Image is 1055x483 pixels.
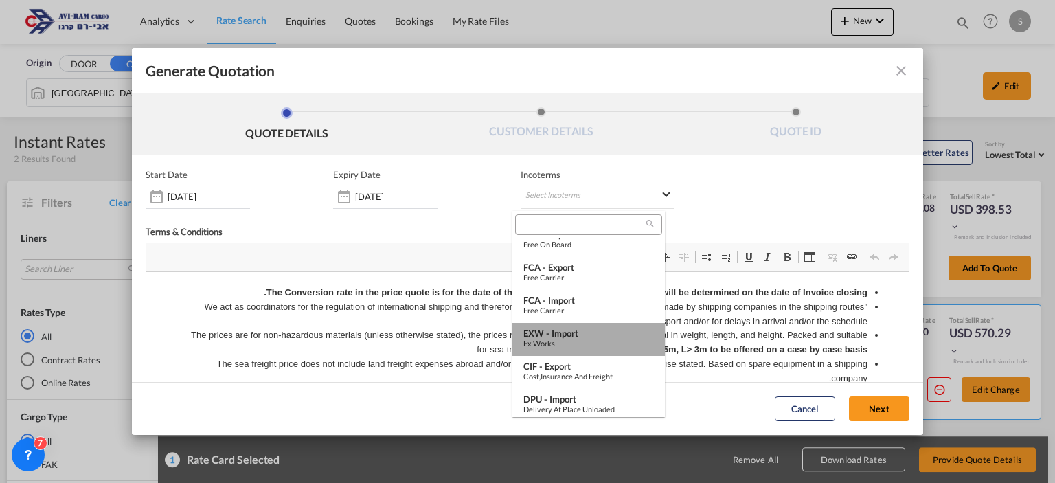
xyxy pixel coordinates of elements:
md-icon: icon-magnify [645,218,655,229]
div: Free Carrier [523,273,654,282]
li: The sea freight price does not include land freight expenses abroad and/or other expenses abroad,... [41,85,721,114]
li: Full containersFCL(dry containers), empties must be returned to the shipping company according to... [41,128,721,157]
div: EXW - import [523,328,654,339]
li: "We act as coordinators for the regulation of international shipping and therefore we are not res... [41,28,721,57]
div: FCA - export [523,262,654,273]
div: Free Carrier [523,306,654,315]
div: Free on Board [523,240,654,249]
strong: Oversized cargo with H >2.25m, L> 3m to be offered on a case by case basis [398,72,721,82]
li: The prices are for non-hazardous materials (unless otherwise stated), the prices refer to shipmen... [41,56,721,85]
strong: The Conversion rate in the price quote is for the date of the quote only. Final conversion rate w... [117,15,721,25]
li: The sea transport prices are subject to the prices of the shipping companies and may change accor... [41,114,721,128]
div: Ex Works [523,339,654,348]
div: FCA - import [523,295,654,306]
div: DPU - import [523,394,654,405]
div: Delivery at Place Unloaded [523,405,654,414]
div: CIF - export [523,361,654,372]
div: Cost,Insurance and Freight [523,372,654,381]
